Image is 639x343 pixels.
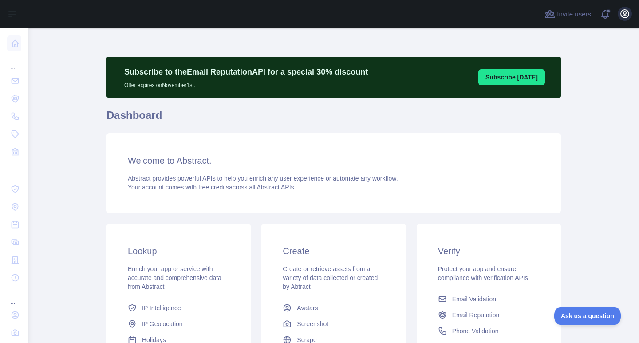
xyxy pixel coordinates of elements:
[434,323,543,339] a: Phone Validation
[452,311,500,319] span: Email Reputation
[279,316,388,332] a: Screenshot
[283,245,384,257] h3: Create
[279,300,388,316] a: Avatars
[557,9,591,20] span: Invite users
[128,184,296,191] span: Your account comes with across all Abstract APIs.
[297,304,318,312] span: Avatars
[124,316,233,332] a: IP Geolocation
[554,307,621,325] iframe: Toggle Customer Support
[438,245,540,257] h3: Verify
[124,66,368,78] p: Subscribe to the Email Reputation API for a special 30 % discount
[106,108,561,130] h1: Dashboard
[128,154,540,167] h3: Welcome to Abstract.
[142,304,181,312] span: IP Intelligence
[478,69,545,85] button: Subscribe [DATE]
[434,307,543,323] a: Email Reputation
[128,265,221,290] span: Enrich your app or service with accurate and comprehensive data from Abstract
[124,78,368,89] p: Offer expires on November 1st.
[128,245,229,257] h3: Lookup
[434,291,543,307] a: Email Validation
[283,265,378,290] span: Create or retrieve assets from a variety of data collected or created by Abtract
[452,295,496,304] span: Email Validation
[297,319,328,328] span: Screenshot
[128,175,398,182] span: Abstract provides powerful APIs to help you enrich any user experience or automate any workflow.
[142,319,183,328] span: IP Geolocation
[543,7,593,21] button: Invite users
[7,162,21,179] div: ...
[452,327,499,335] span: Phone Validation
[438,265,528,281] span: Protect your app and ensure compliance with verification APIs
[198,184,229,191] span: free credits
[7,288,21,305] div: ...
[7,53,21,71] div: ...
[124,300,233,316] a: IP Intelligence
